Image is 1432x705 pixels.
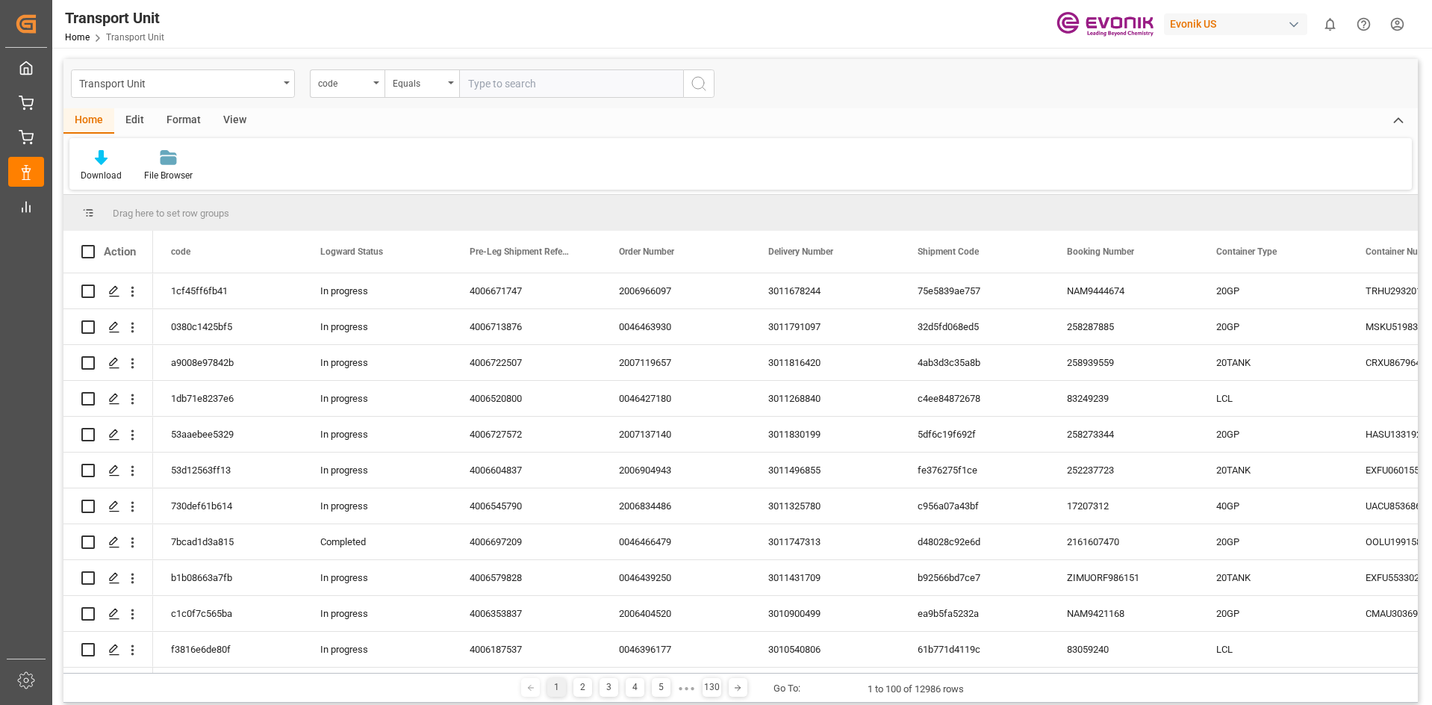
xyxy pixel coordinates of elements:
[1198,560,1348,595] div: 20TANK
[153,632,302,667] div: f3816e6de80f
[1198,524,1348,559] div: 20GP
[918,246,979,257] span: Shipment Code
[302,596,452,631] div: In progress
[900,596,1049,631] div: ea9b5fa5232a
[1049,345,1198,380] div: 258939559
[155,108,212,134] div: Format
[393,73,443,90] div: Equals
[900,560,1049,595] div: b92566bd7ce7
[768,246,833,257] span: Delivery Number
[63,309,153,345] div: Press SPACE to select this row.
[1049,273,1198,308] div: NAM9444674
[63,596,153,632] div: Press SPACE to select this row.
[153,453,302,488] div: 53d12563ff13
[601,453,750,488] div: 2006904943
[65,7,164,29] div: Transport Unit
[900,273,1049,308] div: 75e5839ae757
[1198,273,1348,308] div: 20GP
[153,488,302,524] div: 730def61b614
[452,453,601,488] div: 4006604837
[302,345,452,380] div: In progress
[601,381,750,416] div: 0046427180
[1049,488,1198,524] div: 17207312
[63,345,153,381] div: Press SPACE to select this row.
[750,309,900,344] div: 3011791097
[385,69,459,98] button: open menu
[900,381,1049,416] div: c4ee84872678
[470,246,570,257] span: Pre-Leg Shipment Reference Evonik
[1198,345,1348,380] div: 20TANK
[750,453,900,488] div: 3011496855
[683,69,715,98] button: search button
[573,678,592,697] div: 2
[302,632,452,667] div: In progress
[153,417,302,452] div: 53aaebee5329
[452,524,601,559] div: 4006697209
[452,560,601,595] div: 4006579828
[302,417,452,452] div: In progress
[678,683,694,694] div: ● ● ●
[868,682,964,697] div: 1 to 100 of 12986 rows
[750,524,900,559] div: 3011747313
[302,381,452,416] div: In progress
[452,632,601,667] div: 4006187537
[1198,632,1348,667] div: LCL
[302,560,452,595] div: In progress
[452,417,601,452] div: 4006727572
[900,417,1049,452] div: 5df6c19f692f
[63,273,153,309] div: Press SPACE to select this row.
[750,560,900,595] div: 3011431709
[750,596,900,631] div: 3010900499
[601,596,750,631] div: 2006404520
[452,596,601,631] div: 4006353837
[1198,309,1348,344] div: 20GP
[900,309,1049,344] div: 32d5fd068ed5
[452,345,601,380] div: 4006722507
[773,681,800,696] div: Go To:
[71,69,295,98] button: open menu
[1198,417,1348,452] div: 20GP
[619,246,674,257] span: Order Number
[153,596,302,631] div: c1c0f7c565ba
[153,381,302,416] div: 1db71e8237e6
[750,488,900,524] div: 3011325780
[63,632,153,668] div: Press SPACE to select this row.
[320,246,383,257] span: Logward Status
[452,381,601,416] div: 4006520800
[63,560,153,596] div: Press SPACE to select this row.
[1216,246,1277,257] span: Container Type
[1313,7,1347,41] button: show 0 new notifications
[750,345,900,380] div: 3011816420
[1347,7,1380,41] button: Help Center
[302,524,452,559] div: Completed
[452,488,601,524] div: 4006545790
[153,560,302,595] div: b1b08663a7fb
[1198,596,1348,631] div: 20GP
[171,246,190,257] span: code
[113,208,229,219] span: Drag here to set row groups
[63,417,153,453] div: Press SPACE to select this row.
[900,524,1049,559] div: d48028c92e6d
[63,488,153,524] div: Press SPACE to select this row.
[1198,453,1348,488] div: 20TANK
[1049,417,1198,452] div: 258273344
[452,309,601,344] div: 4006713876
[65,32,90,43] a: Home
[1198,488,1348,524] div: 40GP
[900,453,1049,488] div: fe376275f1ce
[601,309,750,344] div: 0046463930
[1049,309,1198,344] div: 258287885
[1049,381,1198,416] div: 83249239
[310,69,385,98] button: open menu
[144,169,193,182] div: File Browser
[153,345,302,380] div: a9008e97842b
[81,169,122,182] div: Download
[63,453,153,488] div: Press SPACE to select this row.
[1164,10,1313,38] button: Evonik US
[63,524,153,560] div: Press SPACE to select this row.
[114,108,155,134] div: Edit
[703,678,721,697] div: 130
[601,273,750,308] div: 2006966097
[601,632,750,667] div: 0046396177
[750,273,900,308] div: 3011678244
